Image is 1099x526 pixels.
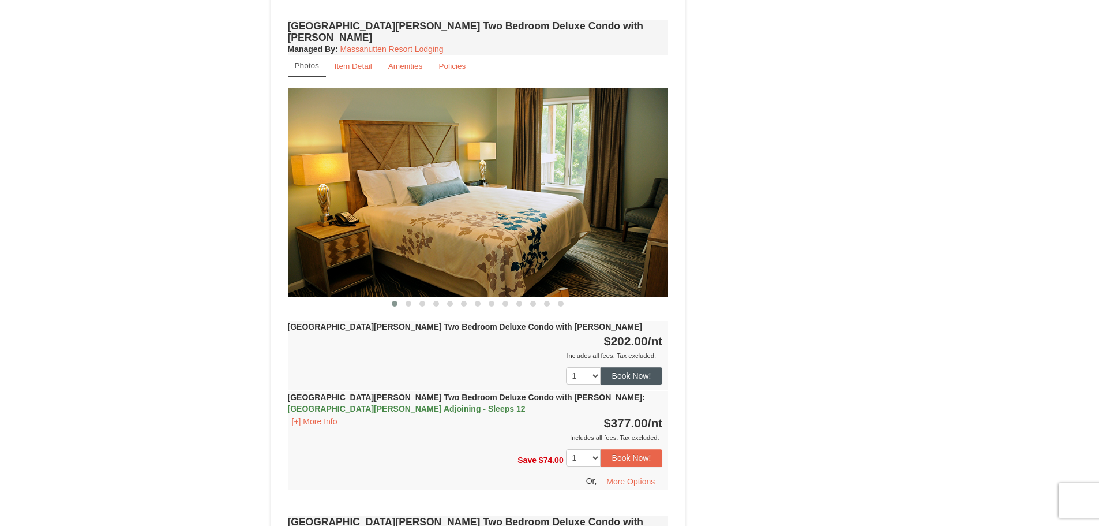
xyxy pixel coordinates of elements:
[335,62,372,70] small: Item Detail
[288,393,645,413] strong: [GEOGRAPHIC_DATA][PERSON_NAME] Two Bedroom Deluxe Condo with [PERSON_NAME]
[288,432,663,443] div: Includes all fees. Tax excluded.
[431,55,473,77] a: Policies
[648,416,663,430] span: /nt
[438,62,466,70] small: Policies
[604,334,663,348] strong: $202.00
[288,20,669,43] h4: [GEOGRAPHIC_DATA][PERSON_NAME] Two Bedroom Deluxe Condo with [PERSON_NAME]
[539,456,564,465] span: $74.00
[517,456,537,465] span: Save
[601,367,663,385] button: Book Now!
[642,393,645,402] span: :
[288,415,342,428] button: [+] More Info
[601,449,663,467] button: Book Now!
[288,88,669,297] img: 18876286-137-863bd0ca.jpg
[288,350,663,361] div: Includes all fees. Tax excluded.
[388,62,423,70] small: Amenities
[288,44,335,54] span: Managed By
[648,334,663,348] span: /nt
[327,55,380,77] a: Item Detail
[295,61,319,70] small: Photos
[604,416,648,430] span: $377.00
[586,476,597,485] span: Or,
[381,55,430,77] a: Amenities
[288,44,338,54] strong: :
[288,404,526,413] span: [GEOGRAPHIC_DATA][PERSON_NAME] Adjoining - Sleeps 12
[288,322,642,331] strong: [GEOGRAPHIC_DATA][PERSON_NAME] Two Bedroom Deluxe Condo with [PERSON_NAME]
[340,44,444,54] a: Massanutten Resort Lodging
[599,473,662,490] button: More Options
[288,55,326,77] a: Photos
